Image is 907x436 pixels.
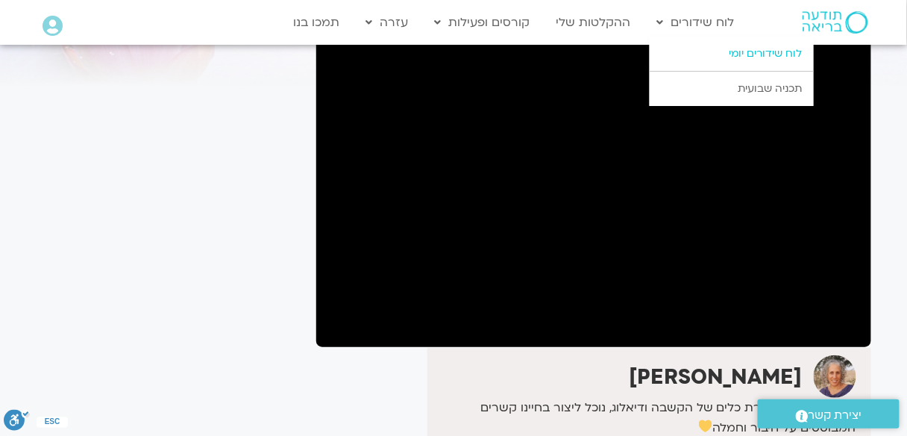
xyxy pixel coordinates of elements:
[650,8,742,37] a: לוח שידורים
[316,35,871,347] iframe: תקשורת מקרבת במרחב המשפחתי עם שגית רוסו יצחקי - 18.9.25
[758,399,900,429] a: יצירת קשר
[427,8,538,37] a: קורסים ופעילות
[549,8,638,37] a: ההקלטות שלי
[629,363,803,391] strong: [PERSON_NAME]
[286,8,348,37] a: תמכו בנו
[650,37,814,71] a: לוח שידורים יומי
[814,355,856,398] img: שגית רוסו יצחקי
[809,405,862,426] span: יצירת קשר
[650,72,814,106] a: תכניה שבועית
[803,11,868,34] img: תודעה בריאה
[699,420,712,433] img: 💛
[359,8,416,37] a: עזרה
